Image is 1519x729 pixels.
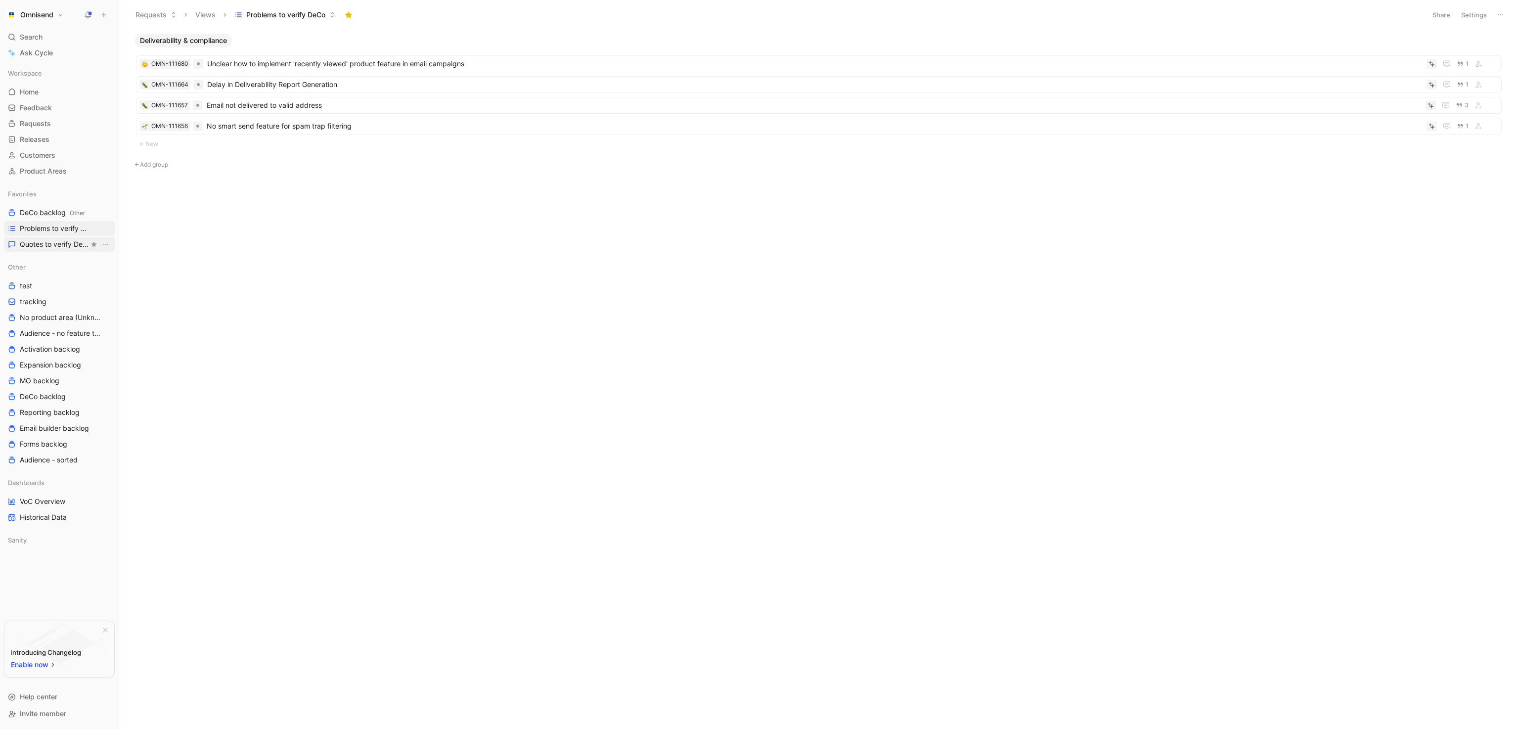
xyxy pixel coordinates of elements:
[142,124,148,130] img: 🌱
[20,439,67,449] span: Forms backlog
[151,80,188,90] div: OMN-111664
[141,123,148,130] button: 🌱
[4,148,115,163] a: Customers
[191,7,220,22] button: Views
[1466,82,1469,88] span: 1
[20,328,101,338] span: Audience - no feature tag
[4,46,115,60] a: Ask Cycle
[20,455,78,465] span: Audience - sorted
[101,239,111,249] button: View actions
[8,478,45,488] span: Dashboards
[20,392,66,402] span: DeCo backlog
[4,373,115,388] a: MO backlog
[4,475,115,525] div: DashboardsVoC OverviewHistorical Data
[20,150,55,160] span: Customers
[20,47,53,59] span: Ask Cycle
[1465,102,1469,108] span: 3
[20,344,80,354] span: Activation backlog
[20,135,49,144] span: Releases
[135,138,1503,150] button: New
[131,159,1507,171] button: Add group
[4,186,115,201] div: Favorites
[4,66,115,81] div: Workspace
[4,30,115,45] div: Search
[1466,123,1469,129] span: 1
[207,120,1423,132] span: No smart send feature for spam trap filtering
[4,706,115,721] div: Invite member
[20,512,67,522] span: Historical Data
[8,535,27,545] span: Sanity
[20,208,85,218] span: DeCo backlog
[246,10,325,20] span: Problems to verify DeCo
[20,103,52,113] span: Feedback
[135,34,232,47] button: Deliverability & compliance
[136,97,1502,114] a: 🐛OMN-111657Email not delivered to valid address3
[4,237,115,252] a: Quotes to verify DeCoView actions
[230,7,340,22] button: Problems to verify DeCo
[20,313,102,322] span: No product area (Unknowns)
[4,533,115,550] div: Sanity
[20,31,43,43] span: Search
[4,326,115,341] a: Audience - no feature tag
[1455,79,1471,90] button: 1
[4,100,115,115] a: Feedback
[142,61,148,67] img: 🤔
[142,103,148,109] img: 🐛
[20,166,67,176] span: Product Areas
[141,102,148,109] button: 🐛
[20,224,91,233] span: Problems to verify DeCo
[4,453,115,467] a: Audience - sorted
[4,132,115,147] a: Releases
[151,121,188,131] div: OMN-111656
[20,423,89,433] span: Email builder backlog
[1428,8,1455,22] button: Share
[20,376,59,386] span: MO backlog
[131,34,1507,150] div: Deliverability & complianceNew
[20,239,89,249] span: Quotes to verify DeCo
[136,76,1502,93] a: 🐛OMN-111664Delay in Deliverability Report Generation1
[4,310,115,325] a: No product area (Unknowns)
[4,294,115,309] a: tracking
[4,260,115,467] div: OthertesttrackingNo product area (Unknowns)Audience - no feature tagActivation backlogExpansion b...
[141,60,148,67] button: 🤔
[136,55,1502,72] a: 🤔OMN-111680Unclear how to implement 'recently viewed' product feature in email campaigns1
[1466,61,1469,67] span: 1
[207,58,1423,70] span: Unclear how to implement 'recently viewed' product feature in email campaigns
[8,68,42,78] span: Workspace
[13,621,106,672] img: bg-BLZuj68n.svg
[207,79,1423,91] span: Delay in Deliverability Report Generation
[4,494,115,509] a: VoC Overview
[4,405,115,420] a: Reporting backlog
[20,709,66,718] span: Invite member
[11,659,49,671] span: Enable now
[20,497,65,506] span: VoC Overview
[70,209,85,217] span: Other
[151,59,188,69] div: OMN-111680
[4,475,115,490] div: Dashboards
[10,658,57,671] button: Enable now
[4,8,66,22] button: OmnisendOmnisend
[20,119,51,129] span: Requests
[10,646,81,658] div: Introducing Changelog
[4,421,115,436] a: Email builder backlog
[8,189,37,199] span: Favorites
[4,164,115,179] a: Product Areas
[141,81,148,88] button: 🐛
[136,118,1502,135] a: 🌱OMN-111656No smart send feature for spam trap filtering1
[4,358,115,372] a: Expansion backlog
[20,10,53,19] h1: Omnisend
[4,689,115,704] div: Help center
[142,82,148,88] img: 🐛
[4,260,115,274] div: Other
[4,85,115,99] a: Home
[1454,100,1471,111] button: 3
[131,7,181,22] button: Requests
[4,221,115,236] a: Problems to verify DeCo
[4,116,115,131] a: Requests
[4,510,115,525] a: Historical Data
[1457,8,1491,22] button: Settings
